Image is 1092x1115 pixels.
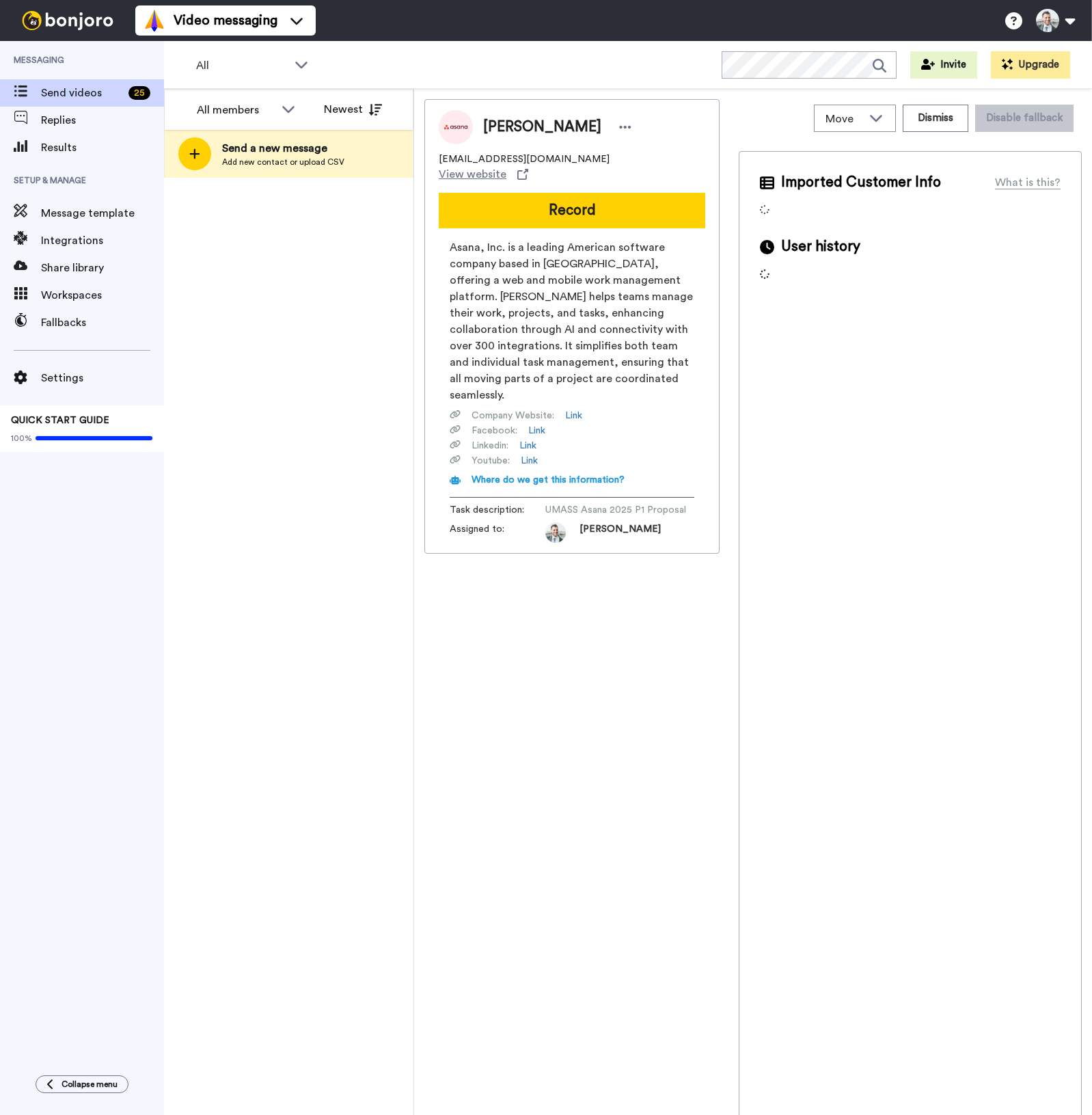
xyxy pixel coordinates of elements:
[519,439,536,453] a: Link
[450,239,694,403] span: Asana, Inc. is a leading American software company based in [GEOGRAPHIC_DATA], offering a web and...
[41,232,164,249] span: Integrations
[314,96,392,123] button: Newest
[991,51,1070,79] button: Upgrade
[825,111,862,127] span: Move
[565,409,582,422] a: Link
[472,424,517,438] span: Facebook :
[128,86,150,100] div: 25
[41,287,164,304] span: Workspaces
[196,57,288,74] span: All
[41,314,164,331] span: Fallbacks
[450,503,545,517] span: Task description :
[545,522,566,543] img: 46579066-4619-4ead-bead-1e21f41820df-1597338880.jpg
[472,409,554,422] span: Company Website :
[995,174,1061,191] div: What is this?
[41,260,164,276] span: Share library
[62,1079,118,1090] span: Collapse menu
[521,454,538,468] a: Link
[975,105,1074,132] button: Disable fallback
[16,11,119,30] img: bj-logo-header-white.svg
[910,51,977,79] button: Invite
[472,439,508,453] span: Linkedin :
[144,10,165,31] img: vm-color.svg
[439,110,473,144] img: Image of Anna McDermott
[174,11,277,30] span: Video messaging
[472,454,510,468] span: Youtube :
[439,166,528,183] a: View website
[781,172,941,193] span: Imported Customer Info
[222,140,344,157] span: Send a new message
[41,139,164,156] span: Results
[472,475,625,485] span: Where do we get this information?
[41,205,164,221] span: Message template
[36,1075,128,1093] button: Collapse menu
[450,522,545,543] span: Assigned to:
[11,433,32,444] span: 100%
[439,166,506,183] span: View website
[11,416,109,425] span: QUICK START GUIDE
[197,102,275,118] div: All members
[545,503,686,517] span: UMASS Asana 2025 P1 Proposal
[528,424,545,438] a: Link
[41,112,164,129] span: Replies
[222,157,344,167] span: Add new contact or upload CSV
[579,522,661,543] span: [PERSON_NAME]
[439,152,610,166] span: [EMAIL_ADDRESS][DOMAIN_NAME]
[41,85,123,101] span: Send videos
[903,105,968,132] button: Dismiss
[781,237,860,257] span: User history
[483,117,601,137] span: [PERSON_NAME]
[41,370,164,386] span: Settings
[439,193,705,228] button: Record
